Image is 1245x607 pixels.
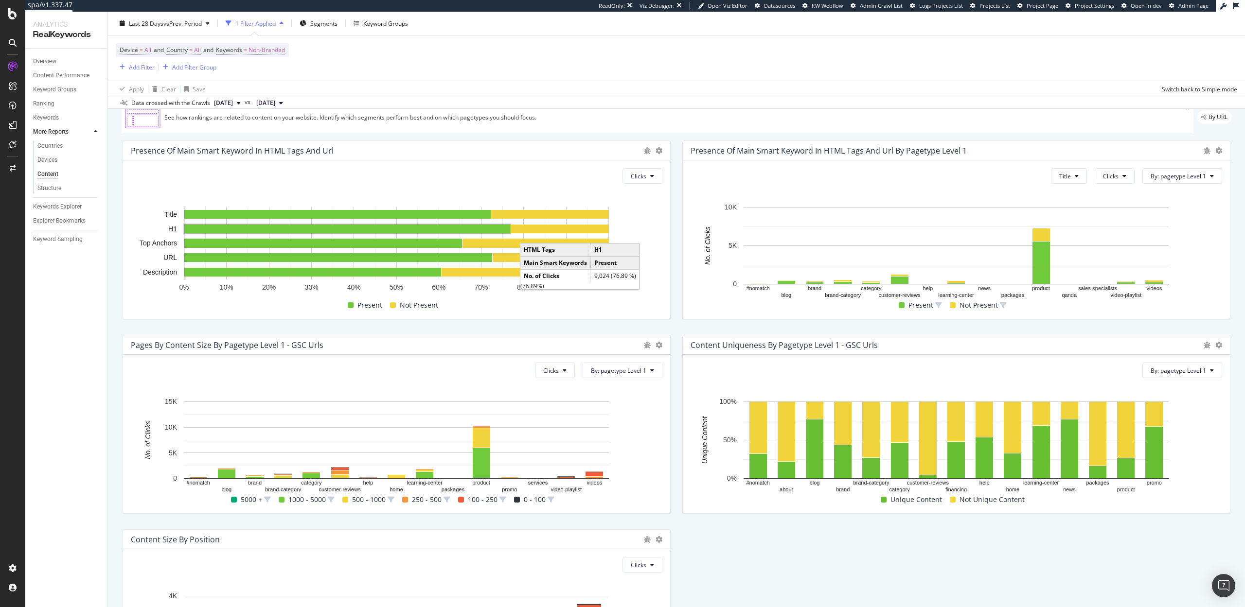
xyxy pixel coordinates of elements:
button: [DATE] [252,97,287,109]
div: Content Uniqueness by pagetype Level 1 - GSC Urls [691,340,878,350]
img: kSbnAAAAABJRU5ErkJggg== [125,105,160,129]
span: Clicks [631,561,646,569]
text: brand-category [265,486,301,492]
a: Countries [37,141,101,151]
text: promo [502,486,517,492]
text: URL [163,254,177,261]
span: 5000 + [241,494,262,505]
text: home [390,486,403,492]
div: Keywords [33,113,59,123]
div: Overview [33,56,56,67]
text: 100% [600,283,618,291]
text: videos [587,480,603,486]
div: bug [1204,342,1210,348]
text: #nomatch [746,285,769,291]
span: and [203,46,213,54]
text: 20% [262,283,276,291]
div: Presence Of Main Smart Keyword In HTML Tags and Url [131,146,334,156]
text: 4K [169,592,178,600]
text: Description [143,268,177,276]
text: 0 [173,475,177,483]
span: Projects List [979,2,1010,9]
div: Viz Debugger: [640,2,675,10]
span: Non-Branded [249,43,285,57]
div: Data crossed with the Crawls [131,99,210,107]
span: Clicks [631,172,646,180]
text: 60% [432,283,445,291]
div: More Reports [33,127,69,137]
span: Project Settings [1075,2,1114,9]
span: By URL [1209,114,1227,120]
text: packages [442,486,465,492]
div: 1 Filter Applied [235,19,276,27]
span: 100 - 250 [468,494,498,505]
a: KW Webflow [802,2,843,10]
div: bug [644,536,651,543]
text: 5K [169,449,178,457]
button: Clicks [535,363,575,378]
div: ReadOnly: [599,2,625,10]
a: Structure [37,183,101,193]
text: customer-reviews [319,486,361,492]
div: Structure [37,183,61,193]
a: Projects List [970,2,1010,10]
text: help [923,285,933,291]
span: Country [166,46,188,54]
span: Logs Projects List [919,2,963,9]
div: bug [644,342,651,348]
svg: A chart. [131,202,662,299]
text: No. of Clicks [704,227,711,265]
div: Add Filter [129,63,155,71]
text: 90% [559,283,573,291]
button: Clicks [622,557,662,572]
text: 50% [723,436,737,444]
span: Last 28 Days [129,19,163,27]
button: Clear [148,81,176,97]
text: sales-specialists [1078,285,1118,291]
div: Presence Of Main Smart Keyword In HTML Tags and Url by pagetype Level 1 [691,146,967,156]
text: product [1032,285,1050,291]
div: Content Size by Position [131,535,220,544]
a: Datasources [755,2,795,10]
button: Apply [116,81,144,97]
span: Admin Crawl List [860,2,903,9]
a: Open Viz Editor [698,2,747,10]
text: 5K [729,242,737,250]
div: RealKeywords [33,29,100,40]
text: help [363,480,373,486]
span: 2025 Aug. 26th [256,99,275,107]
div: legacy label [1197,110,1231,124]
text: news [1063,486,1076,492]
text: video-playlist [551,486,582,492]
span: vs Prev. Period [163,19,202,27]
button: Segments [296,16,341,31]
text: packages [1086,480,1109,486]
span: Not Unique Content [960,494,1025,505]
div: bug [1204,147,1210,154]
a: Project Page [1017,2,1058,10]
button: By: pagetype Level 1 [583,363,662,378]
span: All [194,43,201,57]
text: 100% [719,398,737,406]
a: Keyword Groups [33,85,101,95]
text: #nomatch [746,480,769,486]
text: learning-center [407,480,443,486]
text: 15K [165,398,178,406]
button: Clicks [622,168,662,184]
span: All [144,43,151,57]
text: #nomatch [186,480,210,486]
text: learning-center [1023,480,1059,486]
text: 30% [304,283,318,291]
a: Overview [33,56,101,67]
span: = [189,46,193,54]
button: Last 28 DaysvsPrev. Period [116,16,213,31]
text: 70% [475,283,488,291]
span: By: pagetype Level 1 [591,366,646,375]
a: Logs Projects List [910,2,963,10]
span: Segments [310,19,338,27]
a: Keywords [33,113,101,123]
a: Open in dev [1121,2,1162,10]
div: Countries [37,141,63,151]
a: More Reports [33,127,91,137]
